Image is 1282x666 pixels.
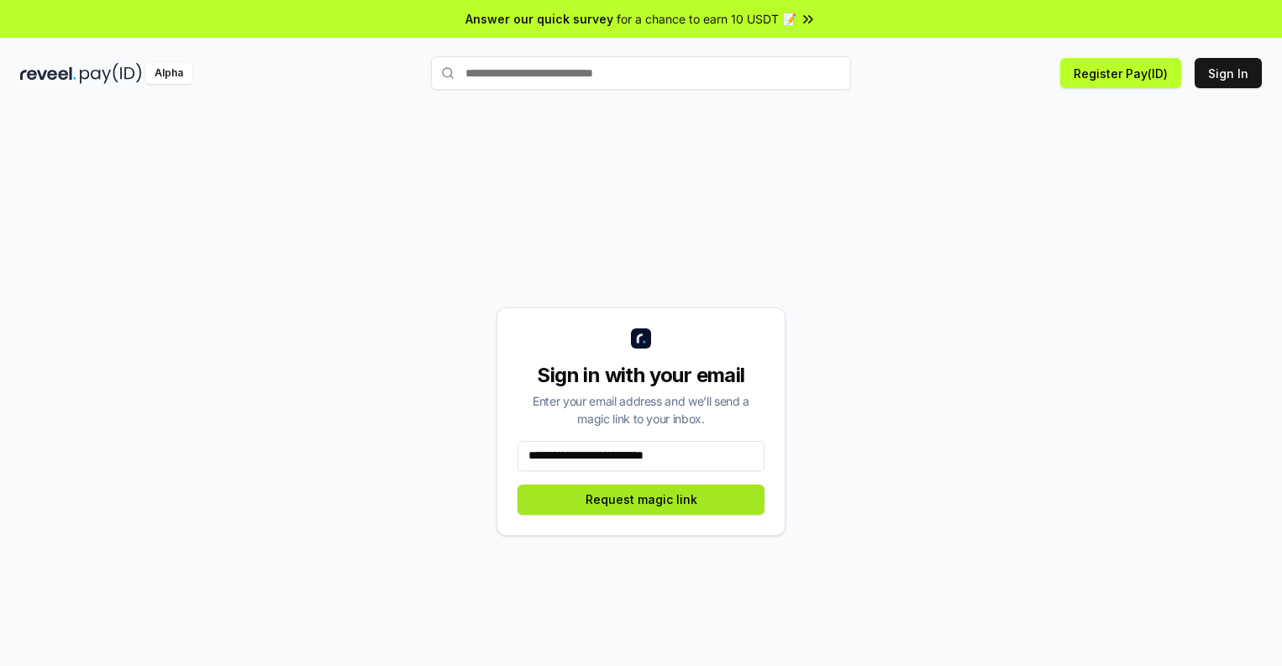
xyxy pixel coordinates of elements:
span: for a chance to earn 10 USDT 📝 [617,10,796,28]
span: Answer our quick survey [465,10,613,28]
img: reveel_dark [20,63,76,84]
button: Sign In [1195,58,1262,88]
img: pay_id [80,63,142,84]
div: Enter your email address and we’ll send a magic link to your inbox. [518,392,764,427]
img: logo_small [631,328,651,349]
button: Register Pay(ID) [1060,58,1181,88]
div: Alpha [145,63,192,84]
div: Sign in with your email [518,362,764,389]
button: Request magic link [518,485,764,515]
